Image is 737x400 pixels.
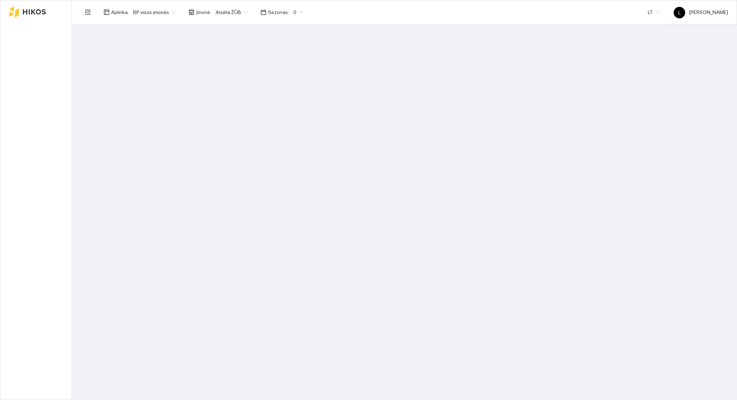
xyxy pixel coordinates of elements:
[104,9,109,15] span: layout
[133,7,176,18] span: BP visos įmonės
[189,9,194,15] span: shop
[678,7,681,18] span: L
[196,8,211,16] span: Įmonė :
[111,8,129,16] span: Aplinka :
[216,7,248,18] span: Arsėta ŽŪB
[261,9,266,15] span: calendar
[674,9,728,15] span: [PERSON_NAME]
[85,9,91,15] span: menu-fold
[81,5,95,19] button: menu-fold
[648,7,659,18] span: LT
[293,7,303,18] span: 0
[268,8,289,16] span: Sezonas :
